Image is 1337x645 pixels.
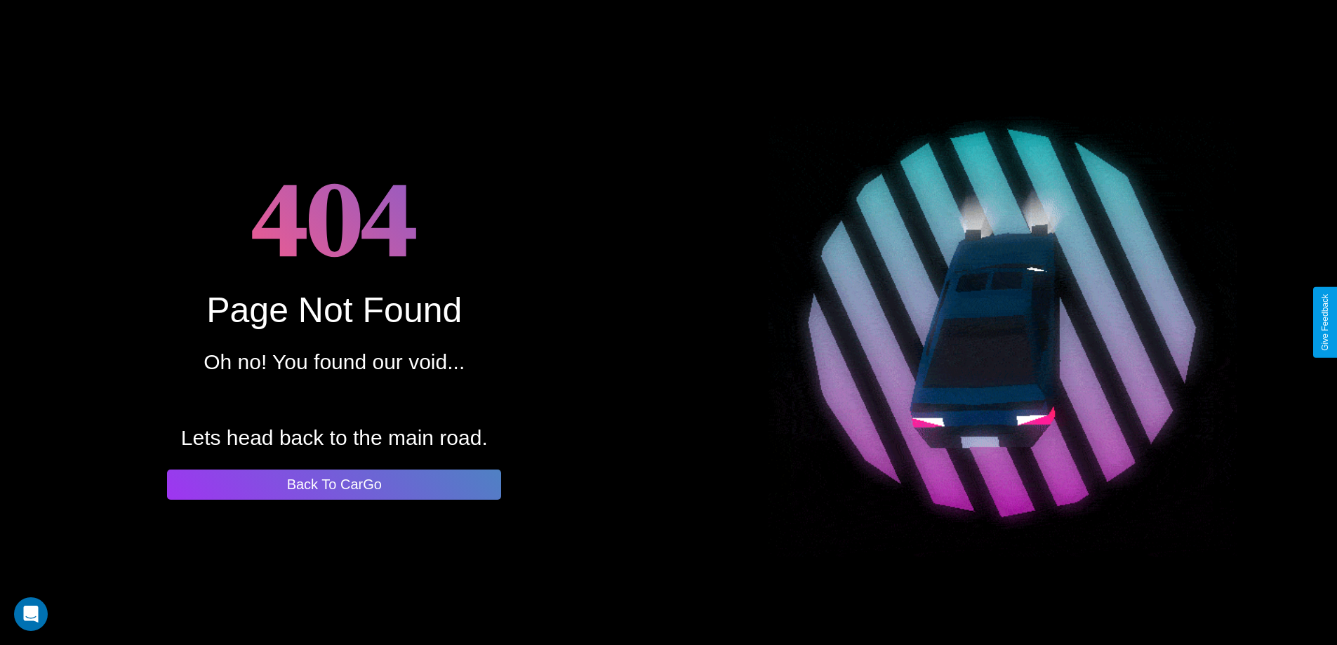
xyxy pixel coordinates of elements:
[14,597,48,631] div: Open Intercom Messenger
[769,88,1237,557] img: spinning car
[1320,294,1330,351] div: Give Feedback
[167,470,501,500] button: Back To CarGo
[251,146,418,290] h1: 404
[181,343,488,457] p: Oh no! You found our void... Lets head back to the main road.
[206,290,462,331] div: Page Not Found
